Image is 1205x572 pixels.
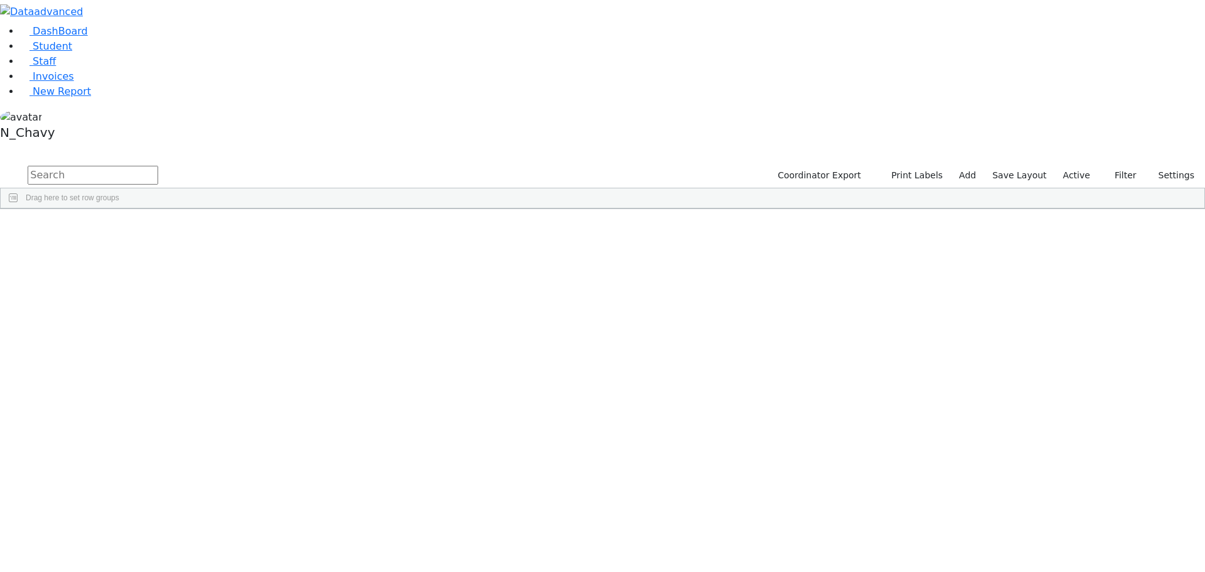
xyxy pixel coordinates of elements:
[33,55,56,67] span: Staff
[33,70,74,82] span: Invoices
[20,70,74,82] a: Invoices
[20,40,72,52] a: Student
[33,40,72,52] span: Student
[33,85,91,97] span: New Report
[877,166,948,185] button: Print Labels
[28,166,158,185] input: Search
[33,25,88,37] span: DashBoard
[20,25,88,37] a: DashBoard
[1058,166,1096,185] label: Active
[1142,166,1200,185] button: Settings
[769,166,867,185] button: Coordinator Export
[987,166,1052,185] button: Save Layout
[20,85,91,97] a: New Report
[1098,166,1142,185] button: Filter
[953,166,982,185] a: Add
[26,193,119,202] span: Drag here to set row groups
[20,55,56,67] a: Staff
